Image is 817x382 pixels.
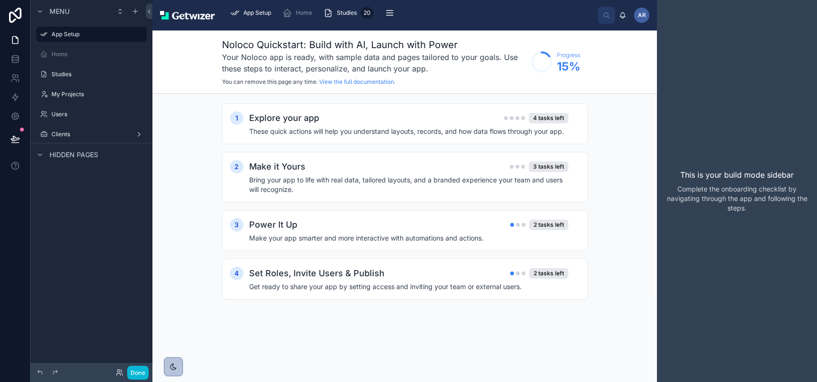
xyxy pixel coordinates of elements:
a: Clients [36,127,147,142]
img: App logo [160,11,215,20]
span: You can remove this page any time. [222,78,318,85]
span: Menu [50,7,70,16]
a: View the full documentation. [319,78,395,85]
a: App Setup [36,27,147,42]
button: Done [127,366,149,380]
label: Clients [51,131,131,138]
span: Hidden pages [50,150,98,160]
label: App Setup [51,30,141,38]
p: Complete the onboarding checklist by navigating through the app and following the steps. [665,184,809,213]
h3: Your Noloco app is ready, with sample data and pages tailored to your goals. Use these steps to i... [222,51,526,74]
span: Home [296,9,312,17]
div: scrollable content [222,2,598,23]
a: Home [36,47,147,62]
span: AR [638,11,646,19]
span: 15 % [557,59,580,74]
a: Studies20 [321,4,376,21]
a: Home [280,4,319,21]
p: This is your build mode sidebar [680,169,794,181]
span: Progress [557,51,580,59]
label: My Projects [51,90,145,98]
label: Users [51,111,145,118]
a: Studies [36,67,147,82]
a: Users [36,107,147,122]
a: App Setup [227,4,278,21]
div: 20 [361,7,373,19]
label: Home [51,50,145,58]
h1: Noloco Quickstart: Build with AI, Launch with Power [222,38,526,51]
label: Studies [51,70,145,78]
span: Studies [337,9,357,17]
a: My Projects [36,87,147,102]
span: App Setup [243,9,271,17]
